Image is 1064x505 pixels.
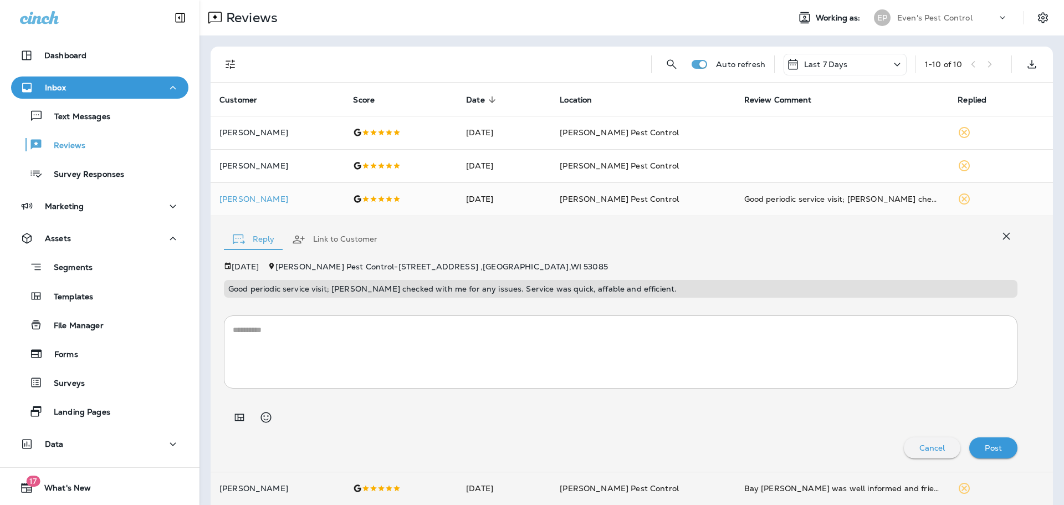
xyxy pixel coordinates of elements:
[219,484,335,493] p: [PERSON_NAME]
[744,483,940,494] div: Bay Wimmer was well informed and friendly. He informed us of information we hadn’t gotten from ot...
[560,483,679,493] span: [PERSON_NAME] Pest Control
[1021,53,1043,75] button: Export as CSV
[925,60,962,69] div: 1 - 10 of 10
[275,262,608,272] span: [PERSON_NAME] Pest Control - [STREET_ADDRESS] , [GEOGRAPHIC_DATA] , WI 53085
[560,95,592,105] span: Location
[11,227,188,249] button: Assets
[716,60,765,69] p: Auto refresh
[11,371,188,394] button: Surveys
[457,182,551,216] td: [DATE]
[219,195,335,203] p: [PERSON_NAME]
[232,262,259,271] p: [DATE]
[904,437,961,458] button: Cancel
[219,161,335,170] p: [PERSON_NAME]
[353,95,375,105] span: Score
[11,44,188,67] button: Dashboard
[283,220,386,259] button: Link to Customer
[43,112,110,123] p: Text Messages
[816,13,863,23] span: Working as:
[228,284,1013,293] p: Good periodic service visit; [PERSON_NAME] checked with me for any issues. Service was quick, aff...
[560,127,679,137] span: [PERSON_NAME] Pest Control
[45,440,64,448] p: Data
[45,234,71,243] p: Assets
[466,95,485,105] span: Date
[43,170,124,180] p: Survey Responses
[560,194,679,204] span: [PERSON_NAME] Pest Control
[43,321,104,331] p: File Manager
[43,292,93,303] p: Templates
[11,133,188,156] button: Reviews
[958,95,986,105] span: Replied
[219,53,242,75] button: Filters
[661,53,683,75] button: Search Reviews
[11,104,188,127] button: Text Messages
[219,95,257,105] span: Customer
[43,263,93,274] p: Segments
[804,60,848,69] p: Last 7 Days
[897,13,973,22] p: Even's Pest Control
[457,472,551,505] td: [DATE]
[919,443,945,452] p: Cancel
[45,202,84,211] p: Marketing
[219,95,272,105] span: Customer
[11,342,188,365] button: Forms
[26,476,40,487] span: 17
[11,255,188,279] button: Segments
[744,95,812,105] span: Review Comment
[43,407,110,418] p: Landing Pages
[224,220,283,259] button: Reply
[985,443,1002,452] p: Post
[43,350,78,360] p: Forms
[219,195,335,203] div: Click to view Customer Drawer
[466,95,499,105] span: Date
[1033,8,1053,28] button: Settings
[45,83,66,92] p: Inbox
[11,284,188,308] button: Templates
[457,116,551,149] td: [DATE]
[165,7,196,29] button: Collapse Sidebar
[11,162,188,185] button: Survey Responses
[11,433,188,455] button: Data
[744,193,940,205] div: Good periodic service visit; Chris checked with me for any issues. Service was quick, affable and...
[219,128,335,137] p: [PERSON_NAME]
[11,76,188,99] button: Inbox
[969,437,1017,458] button: Post
[228,406,250,429] button: Add in a premade template
[560,95,606,105] span: Location
[11,400,188,423] button: Landing Pages
[43,379,85,389] p: Surveys
[43,141,85,151] p: Reviews
[222,9,278,26] p: Reviews
[44,51,86,60] p: Dashboard
[560,161,679,171] span: [PERSON_NAME] Pest Control
[11,195,188,217] button: Marketing
[457,149,551,182] td: [DATE]
[33,483,91,497] span: What's New
[744,95,826,105] span: Review Comment
[255,406,277,429] button: Select an emoji
[874,9,891,26] div: EP
[958,95,1001,105] span: Replied
[353,95,389,105] span: Score
[11,313,188,336] button: File Manager
[11,477,188,499] button: 17What's New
